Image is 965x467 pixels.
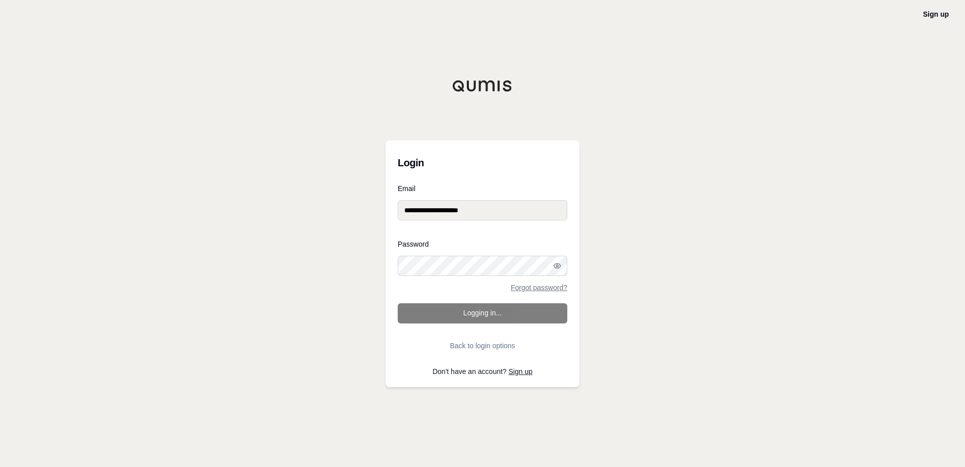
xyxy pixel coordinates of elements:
[511,284,567,291] a: Forgot password?
[398,241,567,248] label: Password
[398,153,567,173] h3: Login
[509,367,532,376] a: Sign up
[398,336,567,356] button: Back to login options
[398,368,567,375] p: Don't have an account?
[452,80,513,92] img: Qumis
[398,185,567,192] label: Email
[923,10,949,18] a: Sign up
